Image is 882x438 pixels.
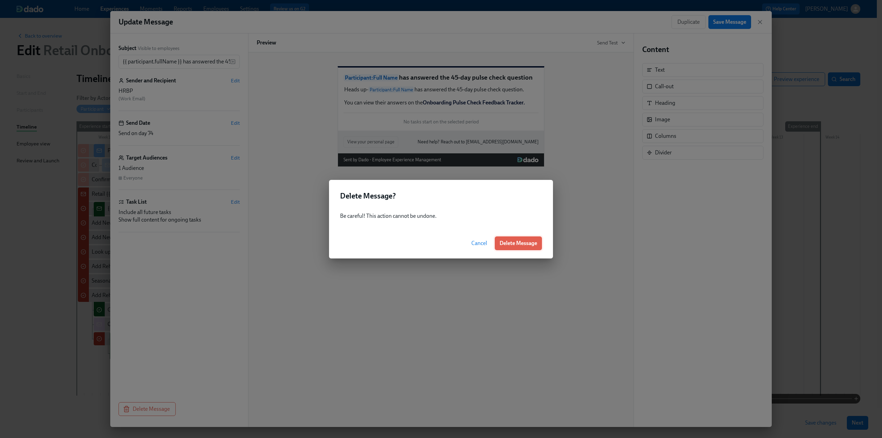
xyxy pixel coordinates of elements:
h2: Delete Message? [340,191,542,201]
span: Delete Message [500,240,537,247]
p: Be careful! This action cannot be undone. [340,212,542,220]
span: Cancel [471,240,487,247]
button: Delete Message [495,236,542,250]
button: Cancel [466,236,492,250]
